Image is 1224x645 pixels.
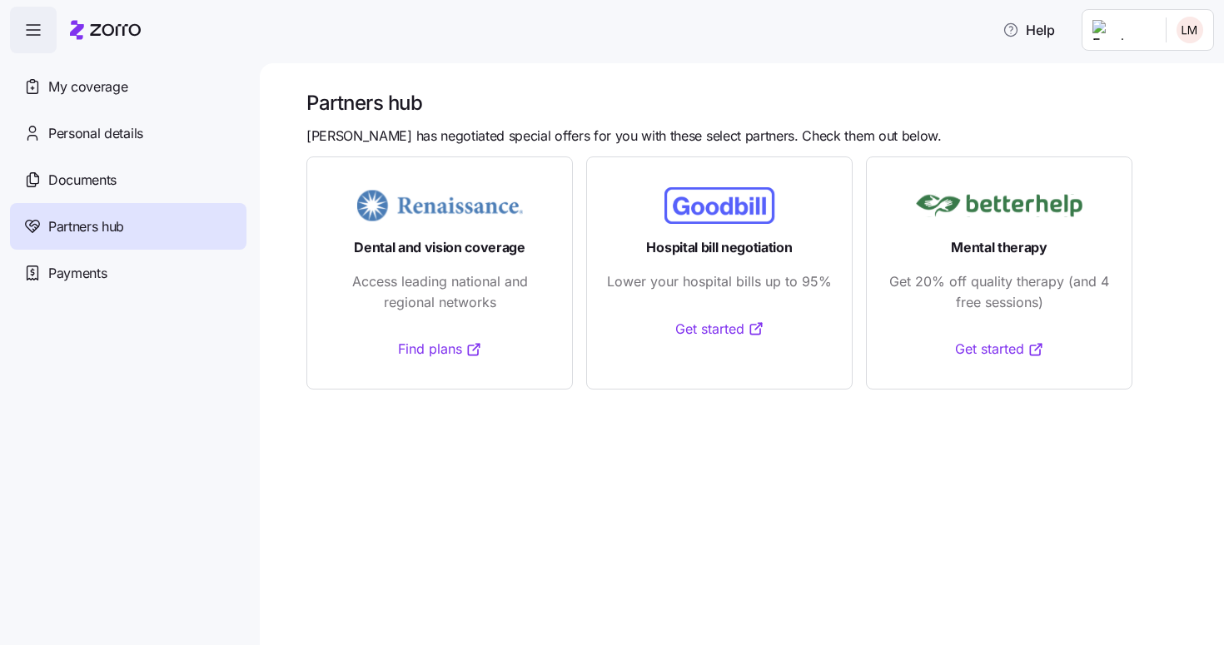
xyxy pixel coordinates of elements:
span: My coverage [48,77,127,97]
span: Personal details [48,123,143,144]
span: Access leading national and regional networks [327,271,552,313]
a: Payments [10,250,246,296]
a: Documents [10,156,246,203]
a: Personal details [10,110,246,156]
span: Get 20% off quality therapy (and 4 free sessions) [887,271,1112,313]
a: Find plans [398,339,482,360]
span: [PERSON_NAME] has negotiated special offers for you with these select partners. Check them out be... [306,126,942,146]
span: Payments [48,263,107,284]
a: Get started [675,319,764,340]
span: Dental and vision coverage [354,237,525,258]
h1: Partners hub [306,90,1201,116]
span: Lower your hospital bills up to 95% [607,271,832,292]
span: Documents [48,170,117,191]
img: 3e6f9c6ccca0a4d12f3f96deaf996304 [1177,17,1203,43]
span: Help [1003,20,1055,40]
a: Get started [955,339,1044,360]
span: Hospital bill negotiation [646,237,792,258]
span: Mental therapy [951,237,1047,258]
img: Employer logo [1092,20,1152,40]
a: Partners hub [10,203,246,250]
span: Partners hub [48,216,124,237]
button: Help [989,13,1068,47]
a: My coverage [10,63,246,110]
